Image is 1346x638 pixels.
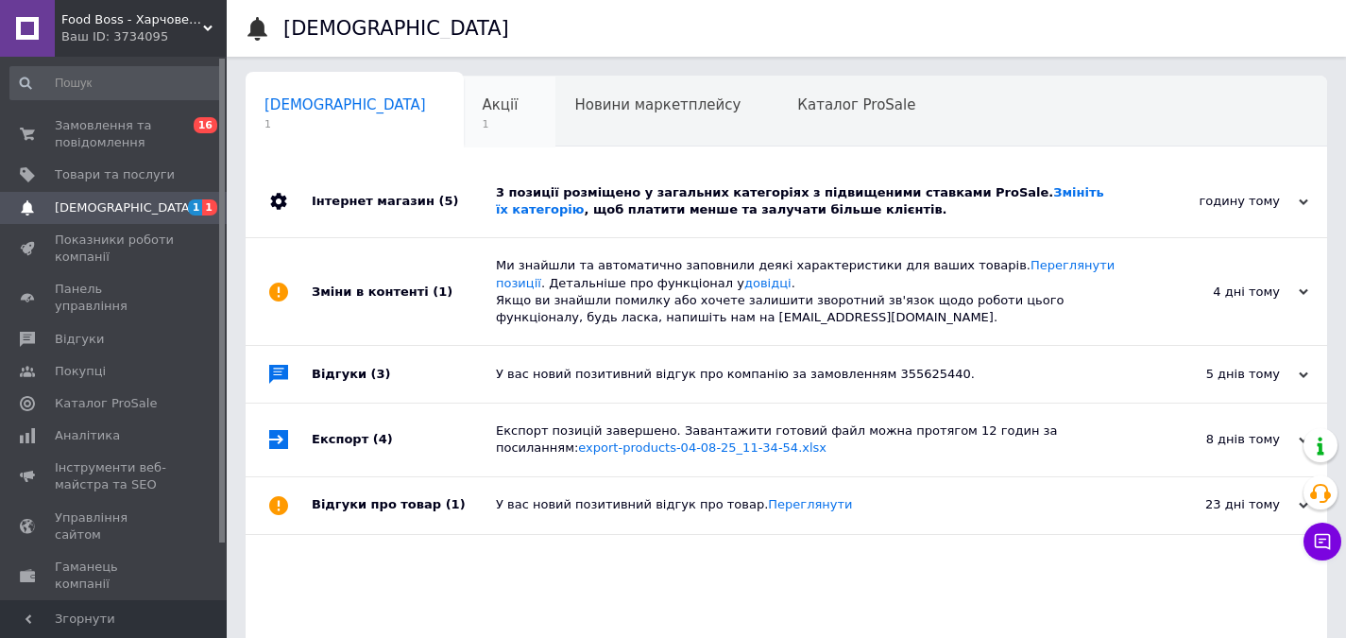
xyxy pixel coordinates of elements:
span: Аналітика [55,427,120,444]
div: Експорт позицій завершено. Завантажити готовий файл можна протягом 12 годин за посиланням: [496,422,1119,457]
span: Каталог ProSale [797,96,915,113]
span: Покупці [55,363,106,380]
span: 1 [188,199,203,216]
span: 1 [483,117,519,131]
div: Відгуки про товар [312,477,496,534]
a: Переглянути позиції [496,258,1115,289]
span: Панель управління [55,281,175,315]
span: (4) [373,432,393,446]
div: годину тому [1119,193,1308,210]
div: 8 днів тому [1119,431,1308,448]
span: [DEMOGRAPHIC_DATA] [55,199,195,216]
div: Зміни в контенті [312,238,496,345]
a: Переглянути [768,497,852,511]
span: 1 [264,117,426,131]
div: Інтернет магазин [312,165,496,237]
a: довідці [744,276,792,290]
span: Новини маркетплейсу [574,96,741,113]
a: export-products-04-08-25_11-34-54.xlsx [578,440,826,455]
span: [DEMOGRAPHIC_DATA] [264,96,426,113]
span: Гаманець компанії [55,559,175,593]
span: Відгуки [55,331,104,348]
span: Замовлення та повідомлення [55,117,175,151]
button: Чат з покупцем [1303,523,1341,560]
div: Ваш ID: 3734095 [61,28,227,45]
div: У вас новий позитивний відгук про компанію за замовленням 355625440. [496,366,1119,383]
span: Food Boss - Харчове обладнання для всіх видів закладів [61,11,203,28]
div: Відгуки [312,346,496,403]
input: Пошук [9,66,223,100]
div: Експорт [312,404,496,475]
span: (1) [433,285,452,299]
span: Каталог ProSale [55,395,157,412]
span: 1 [202,199,217,216]
span: Інструменти веб-майстра та SEO [55,459,175,493]
div: 5 днів тому [1119,366,1308,383]
div: 4 дні тому [1119,284,1308,301]
span: Акції [483,96,519,113]
span: (1) [446,497,466,511]
span: (3) [371,367,391,381]
div: 23 дні тому [1119,496,1308,513]
span: Показники роботи компанії [55,232,175,266]
div: Ми знайшли та автоматично заповнили деякі характеристики для ваших товарів. . Детальніше про функ... [496,257,1119,326]
div: У вас новий позитивний відгук про товар. [496,496,1119,513]
h1: [DEMOGRAPHIC_DATA] [283,17,509,40]
span: Товари та послуги [55,166,175,183]
span: (5) [438,194,458,208]
span: 16 [194,117,217,133]
div: 3 позиції розміщено у загальних категоріях з підвищеними ставками ProSale. , щоб платити менше та... [496,184,1119,218]
span: Управління сайтом [55,509,175,543]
